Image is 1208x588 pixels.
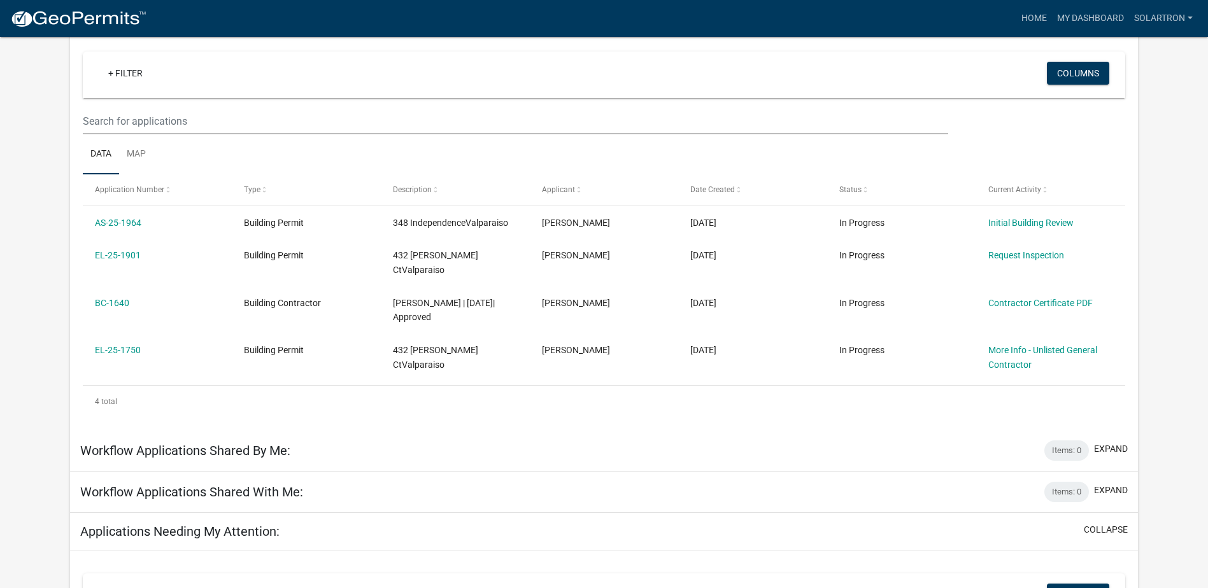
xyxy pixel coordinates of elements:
h5: Workflow Applications Shared By Me: [80,443,290,458]
datatable-header-cell: Applicant [529,174,678,205]
span: Brian Platt [542,345,610,355]
div: 4 total [83,386,1125,417]
span: Description [393,185,432,194]
span: Type [244,185,260,194]
span: 09/11/2025 [690,298,716,308]
a: Contractor Certificate PDF [988,298,1093,308]
span: In Progress [839,345,885,355]
span: 348 IndependenceValparaiso [393,218,508,228]
span: Building Permit [244,218,304,228]
a: + Filter [98,62,153,85]
a: Data [83,134,119,175]
span: Building Permit [244,250,304,260]
span: Building Permit [244,345,304,355]
span: 09/30/2025 [690,250,716,260]
button: collapse [1084,523,1128,536]
div: collapse [70,29,1138,430]
span: Status [839,185,862,194]
span: Olivia Todt | 09/30/2025| Approved [393,298,495,323]
a: More Info - Unlisted General Contractor [988,345,1097,370]
span: Building Contractor [244,298,321,308]
span: In Progress [839,298,885,308]
span: Brian Platt [542,250,610,260]
datatable-header-cell: Current Activity [976,174,1125,205]
span: Brian Platt [542,298,610,308]
button: expand [1094,442,1128,456]
a: BC-1640 [95,298,129,308]
h5: Workflow Applications Shared With Me: [80,484,303,500]
span: In Progress [839,250,885,260]
span: 10/07/2025 [690,218,716,228]
datatable-header-cell: Type [232,174,381,205]
span: Application Number [95,185,164,194]
a: Initial Building Review [988,218,1074,228]
a: EL-25-1901 [95,250,141,260]
span: 09/10/2025 [690,345,716,355]
span: 432 Brookshire CtValparaiso [393,345,478,370]
input: Search for applications [83,108,948,134]
a: My Dashboard [1052,6,1129,31]
button: expand [1094,484,1128,497]
a: Home [1016,6,1052,31]
span: Applicant [542,185,575,194]
span: Date Created [690,185,735,194]
datatable-header-cell: Date Created [678,174,827,205]
datatable-header-cell: Status [827,174,976,205]
span: Brian Platt [542,218,610,228]
a: Map [119,134,153,175]
button: Columns [1047,62,1109,85]
div: Items: 0 [1044,440,1089,461]
span: 432 Brookshire CtValparaiso [393,250,478,275]
a: AS-25-1964 [95,218,141,228]
span: Current Activity [988,185,1041,194]
div: Items: 0 [1044,482,1089,502]
a: Request Inspection [988,250,1064,260]
datatable-header-cell: Application Number [83,174,232,205]
a: EL-25-1750 [95,345,141,355]
a: solartron [1129,6,1198,31]
h5: Applications Needing My Attention: [80,524,280,539]
span: In Progress [839,218,885,228]
datatable-header-cell: Description [381,174,530,205]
